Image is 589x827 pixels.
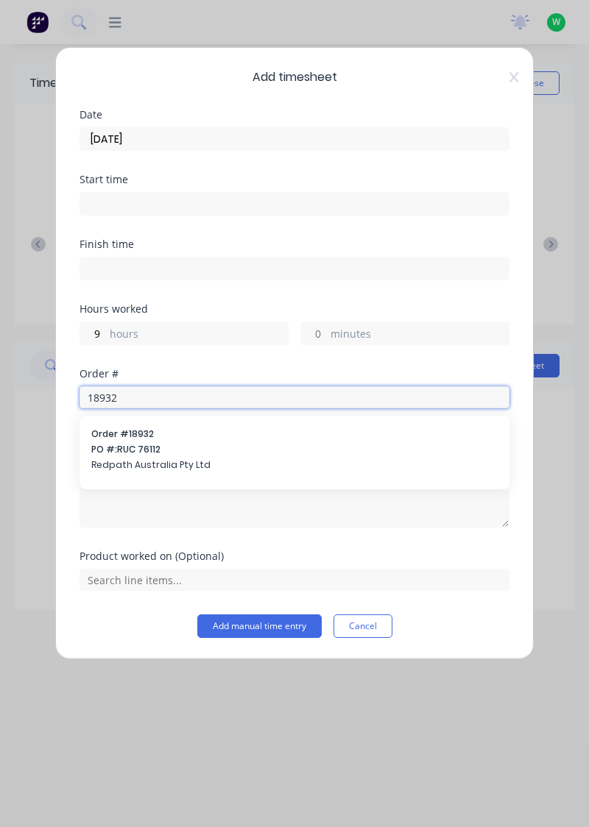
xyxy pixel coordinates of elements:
label: minutes [331,326,509,344]
div: Start time [80,174,509,185]
button: Add manual time entry [197,614,322,638]
div: Finish time [80,239,509,249]
input: Search order number... [80,386,509,408]
input: 0 [301,322,327,344]
input: Search line items... [80,569,509,591]
span: PO #: RUC 76112 [91,443,498,456]
span: Redpath Australia Pty Ltd [91,458,498,472]
label: hours [110,326,288,344]
button: Cancel [334,614,392,638]
div: Order # [80,369,509,379]
input: 0 [80,322,106,344]
div: Product worked on (Optional) [80,551,509,561]
span: Add timesheet [80,68,509,86]
div: Hours worked [80,304,509,314]
span: Order # 18932 [91,427,498,441]
div: Date [80,110,509,120]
